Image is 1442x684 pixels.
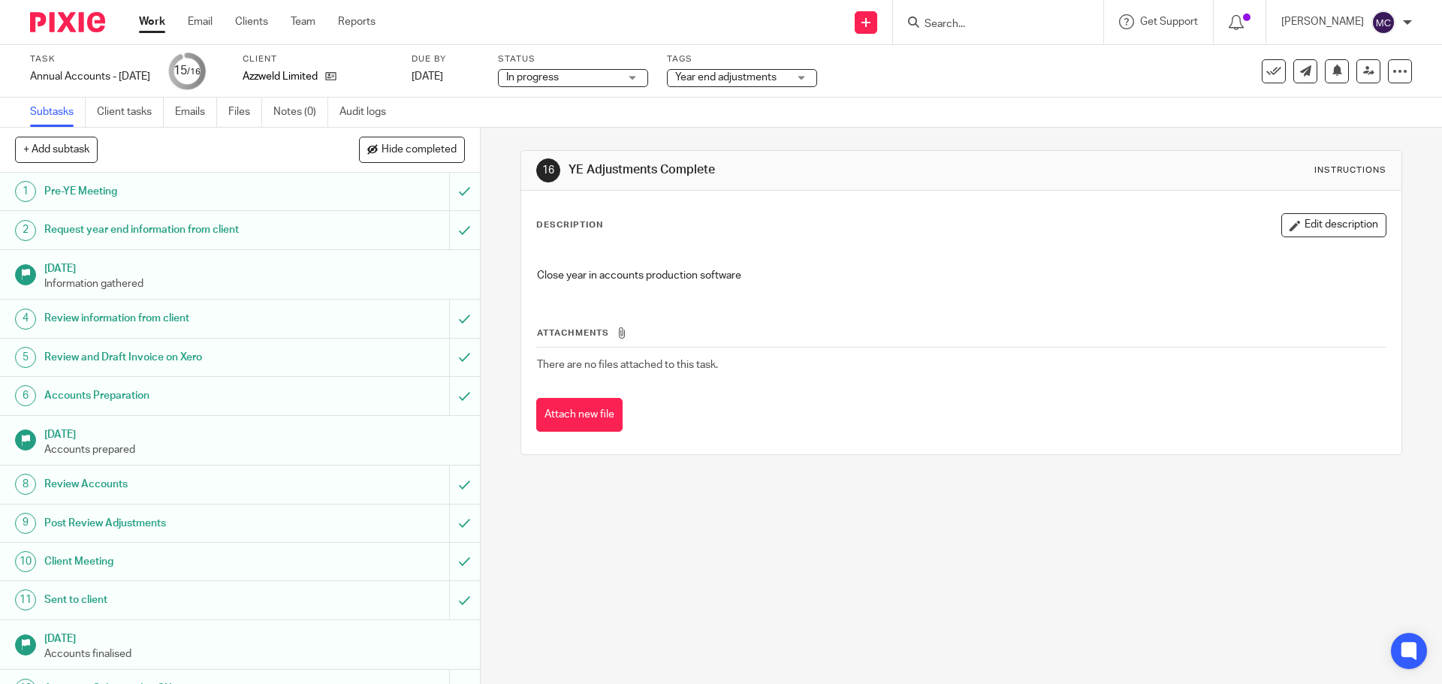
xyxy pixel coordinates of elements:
[412,71,443,82] span: [DATE]
[569,162,994,178] h1: YE Adjustments Complete
[536,158,560,182] div: 16
[15,551,36,572] div: 10
[339,98,397,127] a: Audit logs
[44,423,465,442] h1: [DATE]
[506,72,559,83] span: In progress
[536,219,603,231] p: Description
[243,69,318,84] p: Azzweld Limited
[243,53,393,65] label: Client
[15,220,36,241] div: 2
[44,442,465,457] p: Accounts prepared
[30,53,150,65] label: Task
[30,12,105,32] img: Pixie
[175,98,217,127] a: Emails
[537,268,1385,283] p: Close year in accounts production software
[44,512,304,535] h1: Post Review Adjustments
[15,513,36,534] div: 9
[44,307,304,330] h1: Review information from client
[139,14,165,29] a: Work
[273,98,328,127] a: Notes (0)
[44,646,465,661] p: Accounts finalised
[97,98,164,127] a: Client tasks
[291,14,315,29] a: Team
[675,72,777,83] span: Year end adjustments
[338,14,376,29] a: Reports
[173,62,201,80] div: 15
[44,550,304,573] h1: Client Meeting
[44,589,304,611] h1: Sent to client
[15,309,36,330] div: 4
[15,589,36,610] div: 11
[15,181,36,202] div: 1
[30,69,150,84] div: Annual Accounts - [DATE]
[228,98,262,127] a: Files
[1371,11,1395,35] img: svg%3E
[1140,17,1198,27] span: Get Support
[235,14,268,29] a: Clients
[44,218,304,241] h1: Request year end information from client
[536,398,623,432] button: Attach new file
[412,53,479,65] label: Due by
[187,68,201,76] small: /16
[44,384,304,407] h1: Accounts Preparation
[44,346,304,369] h1: Review and Draft Invoice on Xero
[1281,213,1386,237] button: Edit description
[44,473,304,496] h1: Review Accounts
[1281,14,1364,29] p: [PERSON_NAME]
[44,276,465,291] p: Information gathered
[188,14,213,29] a: Email
[15,474,36,495] div: 8
[382,144,457,156] span: Hide completed
[1314,164,1386,176] div: Instructions
[15,137,98,162] button: + Add subtask
[15,385,36,406] div: 6
[537,360,718,370] span: There are no files attached to this task.
[359,137,465,162] button: Hide completed
[537,329,609,337] span: Attachments
[667,53,817,65] label: Tags
[30,69,150,84] div: Annual Accounts - July 2025
[923,18,1058,32] input: Search
[498,53,648,65] label: Status
[44,628,465,646] h1: [DATE]
[30,98,86,127] a: Subtasks
[44,258,465,276] h1: [DATE]
[44,180,304,203] h1: Pre-YE Meeting
[15,347,36,368] div: 5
